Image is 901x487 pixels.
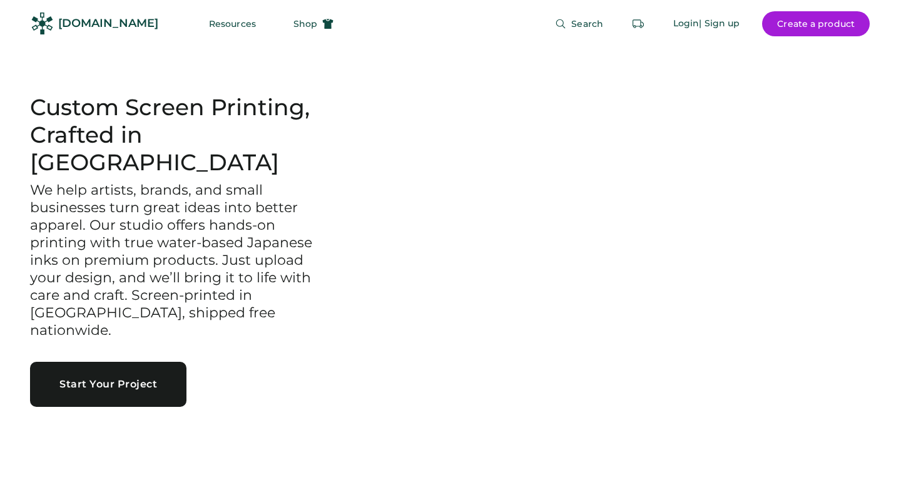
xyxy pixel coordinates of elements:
[30,362,186,407] button: Start Your Project
[762,11,870,36] button: Create a product
[278,11,349,36] button: Shop
[842,431,895,484] iframe: Front Chat
[30,94,330,177] h1: Custom Screen Printing, Crafted in [GEOGRAPHIC_DATA]
[626,11,651,36] button: Retrieve an order
[571,19,603,28] span: Search
[699,18,740,30] div: | Sign up
[540,11,618,36] button: Search
[293,19,317,28] span: Shop
[194,11,271,36] button: Resources
[30,182,330,339] h3: We help artists, brands, and small businesses turn great ideas into better apparel. Our studio of...
[673,18,700,30] div: Login
[31,13,53,34] img: Rendered Logo - Screens
[58,16,158,31] div: [DOMAIN_NAME]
